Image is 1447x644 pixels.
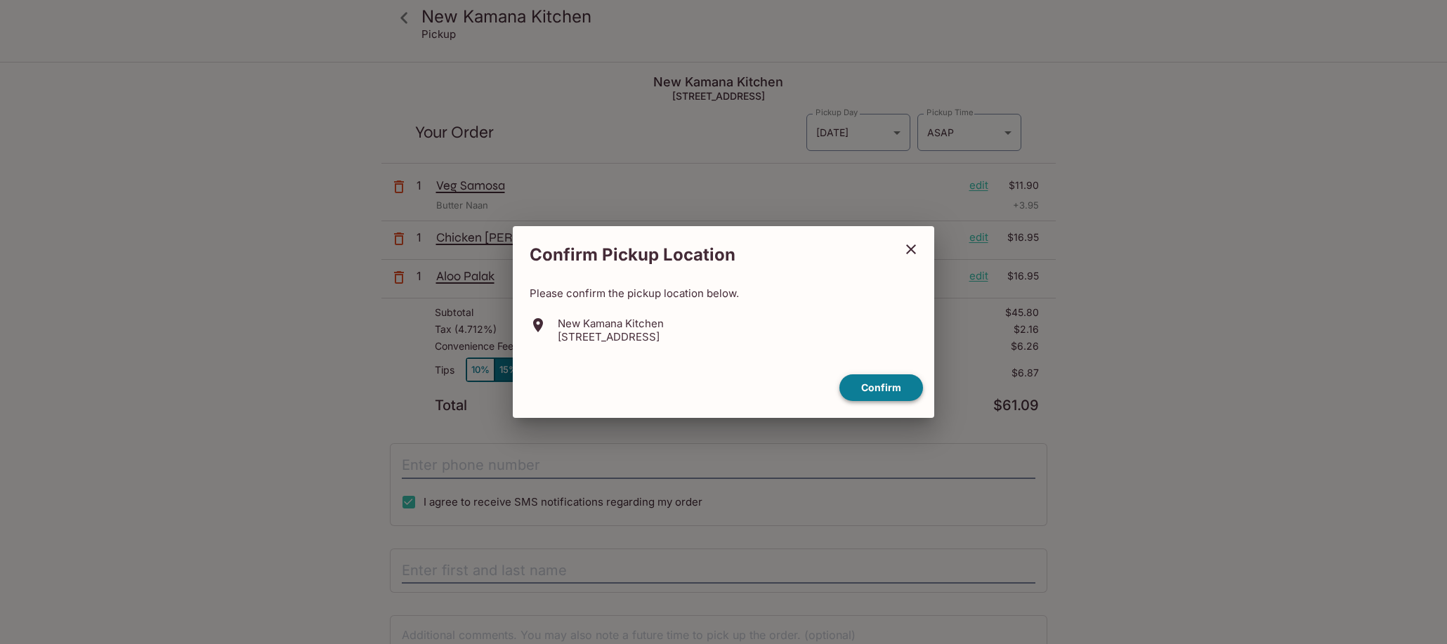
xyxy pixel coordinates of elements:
[558,317,664,330] p: New Kamana Kitchen
[893,232,929,267] button: close
[513,237,893,272] h2: Confirm Pickup Location
[558,330,664,343] p: [STREET_ADDRESS]
[530,287,917,300] p: Please confirm the pickup location below.
[839,374,923,402] button: confirm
